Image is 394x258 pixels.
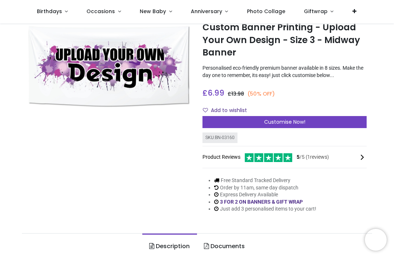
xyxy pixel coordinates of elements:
h1: Custom Banner Printing - Upload Your Own Design - Size 3 - Midway Banner [202,21,367,59]
span: Anniversary [191,8,222,15]
span: Giftwrap [304,8,328,15]
span: /5 ( 1 reviews) [297,154,329,161]
div: Product Reviews [202,152,367,162]
span: 13.98 [231,90,244,97]
div: SKU: BN-03160 [202,132,237,143]
small: (50% OFF) [247,90,275,97]
span: £ [228,90,244,97]
li: Just add 3 personalised items to your cart! [214,205,316,213]
span: Birthdays [37,8,62,15]
span: £ [202,88,224,98]
a: 3 FOR 2 ON BANNERS & GIFT WRAP [220,199,303,205]
span: New Baby [140,8,166,15]
li: Free Standard Tracked Delivery [214,177,316,184]
span: 5 [297,154,300,160]
p: Personalised eco-friendly premium banner available in 8 sizes. Make the day one to remember, its ... [202,65,367,79]
li: Express Delivery Available [214,191,316,199]
li: Order by 11am, same day dispatch [214,184,316,192]
span: Customise Now! [264,118,305,126]
span: Occasions [86,8,115,15]
img: Custom Banner Printing - Upload Your Own Design - Size 3 - Midway Banner [27,25,192,107]
button: Add to wishlistAdd to wishlist [202,104,253,117]
span: Photo Collage [247,8,285,15]
i: Add to wishlist [203,108,208,113]
iframe: Brevo live chat [365,229,387,251]
span: 6.99 [208,88,224,98]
